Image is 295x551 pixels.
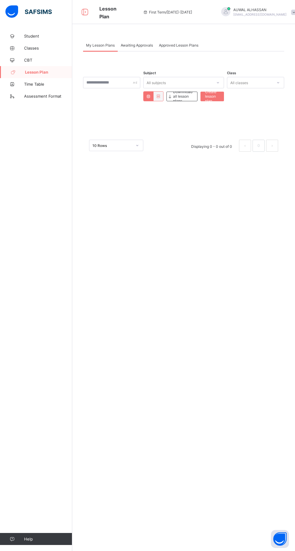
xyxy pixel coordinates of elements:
[24,82,72,87] span: Time Table
[256,142,261,150] a: 0
[266,140,278,152] button: next page
[239,140,251,152] li: 上一页
[233,8,287,12] span: AUWAL ALHASSAN
[227,71,236,75] span: Class
[205,90,219,103] span: Create lesson plan
[143,71,156,75] span: Subject
[24,34,72,38] span: Student
[5,5,52,18] img: safsims
[24,537,72,541] span: Help
[173,90,193,103] span: Downnload all lesson plans
[230,77,248,88] div: All classes
[147,77,166,88] div: All subjects
[271,530,289,548] button: Open asap
[143,10,192,14] span: session/term information
[233,13,287,16] span: [EMAIL_ADDRESS][DOMAIN_NAME]
[92,143,132,148] div: 10 Rows
[159,43,198,47] span: Approved Lesson Plans
[239,140,251,152] button: prev page
[86,43,115,47] span: My Lesson Plans
[99,6,116,20] span: Lesson Plan
[24,46,72,50] span: Classes
[24,94,72,99] span: Assessment Format
[24,58,72,62] span: CBT
[187,140,237,152] li: Displaying 0 - 0 out of 0
[266,140,278,152] li: 下一页
[253,140,265,152] li: 0
[25,70,72,75] span: Lesson Plan
[121,43,153,47] span: Awaiting Approvals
